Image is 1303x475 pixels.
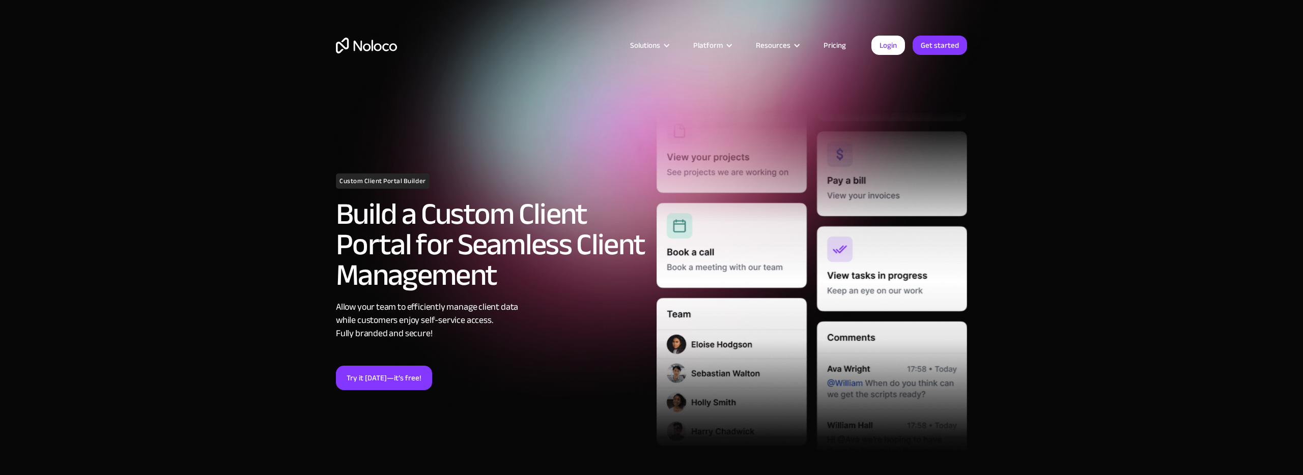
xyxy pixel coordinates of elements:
[811,39,859,52] a: Pricing
[756,39,790,52] div: Resources
[336,301,646,340] div: Allow your team to efficiently manage client data while customers enjoy self-service access. Full...
[617,39,681,52] div: Solutions
[336,38,397,53] a: home
[630,39,660,52] div: Solutions
[336,366,432,390] a: Try it [DATE]—it’s free!
[913,36,967,55] a: Get started
[681,39,743,52] div: Platform
[336,199,646,290] h2: Build a Custom Client Portal for Seamless Client Management
[871,36,905,55] a: Login
[693,39,723,52] div: Platform
[743,39,811,52] div: Resources
[336,173,430,189] h1: Custom Client Portal Builder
